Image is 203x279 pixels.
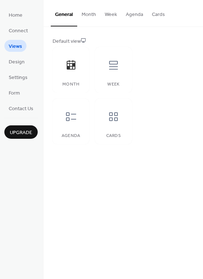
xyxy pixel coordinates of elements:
span: Contact Us [9,105,33,113]
div: Cards [102,133,124,138]
a: Form [4,87,24,99]
span: Settings [9,74,28,82]
div: Agenda [60,133,82,138]
div: Week [102,82,124,87]
a: Connect [4,24,32,36]
a: Design [4,55,29,67]
span: Connect [9,27,28,35]
div: Month [60,82,82,87]
a: Contact Us [4,102,38,114]
span: Design [9,58,25,66]
a: Home [4,9,27,21]
a: Views [4,40,26,52]
a: Settings [4,71,32,83]
span: Views [9,43,22,50]
button: Upgrade [4,125,38,139]
span: Upgrade [10,129,32,137]
div: Default view [53,38,192,45]
span: Home [9,12,22,19]
span: Form [9,89,20,97]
